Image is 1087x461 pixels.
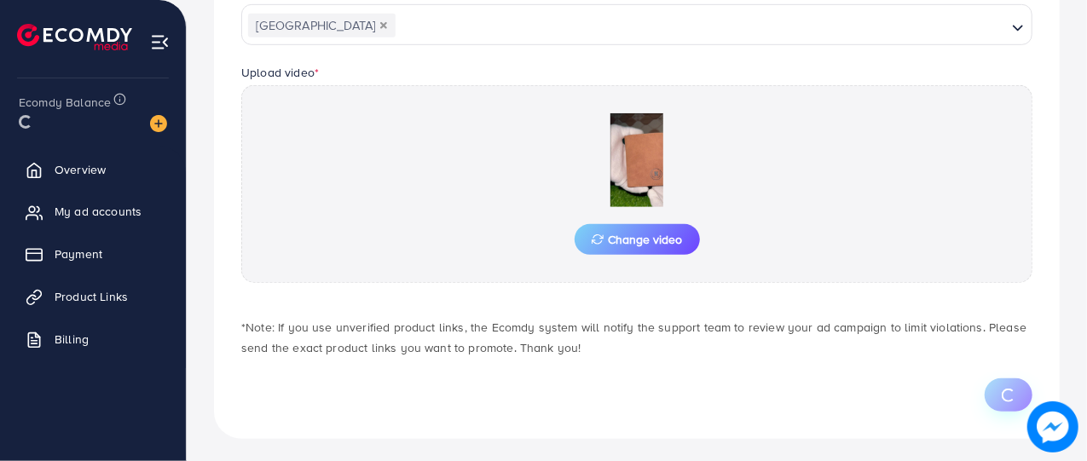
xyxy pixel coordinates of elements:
[13,237,173,271] a: Payment
[150,115,167,132] img: image
[397,13,1005,39] input: Search for option
[379,21,388,30] button: Deselect Pakistan
[55,161,106,178] span: Overview
[150,32,170,52] img: menu
[55,245,102,262] span: Payment
[17,24,132,50] img: logo
[13,194,173,228] a: My ad accounts
[248,14,396,37] span: [GEOGRAPHIC_DATA]
[19,94,111,111] span: Ecomdy Balance
[13,322,173,356] a: Billing
[241,317,1032,358] p: *Note: If you use unverified product links, the Ecomdy system will notify the support team to rev...
[241,64,319,81] label: Upload video
[55,203,142,220] span: My ad accounts
[13,153,173,187] a: Overview
[13,279,173,314] a: Product Links
[55,331,89,348] span: Billing
[55,288,128,305] span: Product Links
[592,233,683,245] span: Change video
[552,113,722,207] img: Preview Image
[241,4,1032,45] div: Search for option
[575,224,700,255] button: Change video
[1030,404,1075,449] img: image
